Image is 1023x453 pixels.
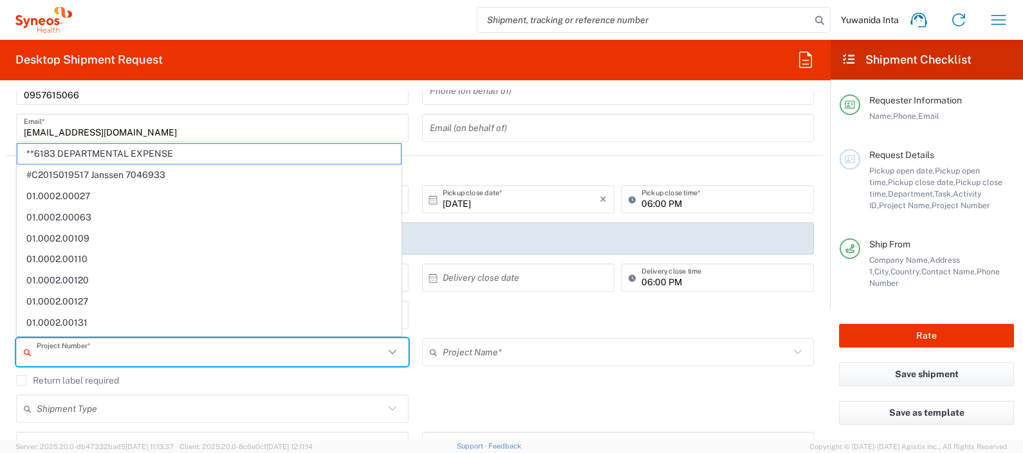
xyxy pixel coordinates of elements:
[17,229,401,249] span: 01.0002.00109
[934,189,953,199] span: Task,
[17,165,401,185] span: #C2015019517 Janssen 7046933
[839,401,1014,425] button: Save as template
[477,8,811,32] input: Shipment, tracking or reference number
[879,200,932,210] span: Project Name,
[893,111,918,121] span: Phone,
[17,144,401,164] span: **6183 DEPARTMENTAL EXPENSE
[17,313,401,333] span: 01.0002.00131
[888,177,955,187] span: Pickup close date,
[16,375,119,386] label: Return label required
[17,249,401,269] span: 01.0002.00110
[488,442,521,450] a: Feedback
[15,52,163,67] h2: Desktop Shipment Request
[869,150,934,160] span: Request Details
[921,267,977,276] span: Contact Name,
[17,334,401,354] span: 01.0002.00141
[839,362,1014,386] button: Save shipment
[869,95,962,105] span: Requester Information
[869,111,893,121] span: Name,
[15,443,174,450] span: Server: 2025.20.0-db47332bad5
[888,189,934,199] span: Department,
[869,166,935,175] span: Pickup open date,
[600,189,607,209] i: ×
[869,239,910,249] span: Ship From
[457,442,489,450] a: Support
[17,208,401,227] span: 01.0002.00063
[809,441,1008,452] span: Copyright © [DATE]-[DATE] Agistix Inc., All Rights Reserved
[17,186,401,206] span: 01.0002.00027
[874,267,890,276] span: City,
[17,292,401,312] span: 01.0002.00127
[839,324,1014,348] button: Rate
[266,443,313,450] span: [DATE] 12:11:14
[842,52,972,67] h2: Shipment Checklist
[180,443,313,450] span: Client: 2025.20.0-8c6e0cf
[918,111,939,121] span: Email
[125,443,174,450] span: [DATE] 11:13:37
[869,255,930,265] span: Company Name,
[17,271,401,290] span: 01.0002.00120
[841,14,899,26] span: Yuwanida Inta
[932,200,990,210] span: Project Number
[890,267,921,276] span: Country,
